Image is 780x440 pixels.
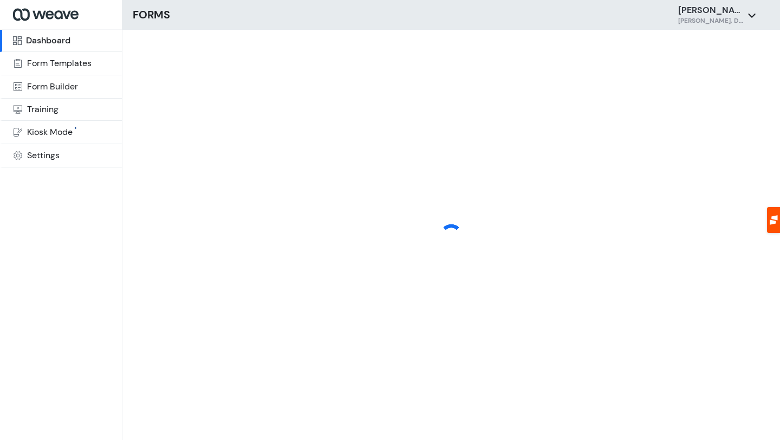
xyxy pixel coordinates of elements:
[26,36,70,45] div: Dashboard
[27,59,92,68] div: Form Templates
[678,4,743,16] p: [PERSON_NAME]
[678,16,743,25] h6: [PERSON_NAME], DDS, PC
[133,7,170,23] h3: FORMS
[27,128,73,137] div: Kiosk Mode
[27,151,60,160] div: Settings
[27,105,58,114] div: Training
[27,82,78,91] div: Form Builder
